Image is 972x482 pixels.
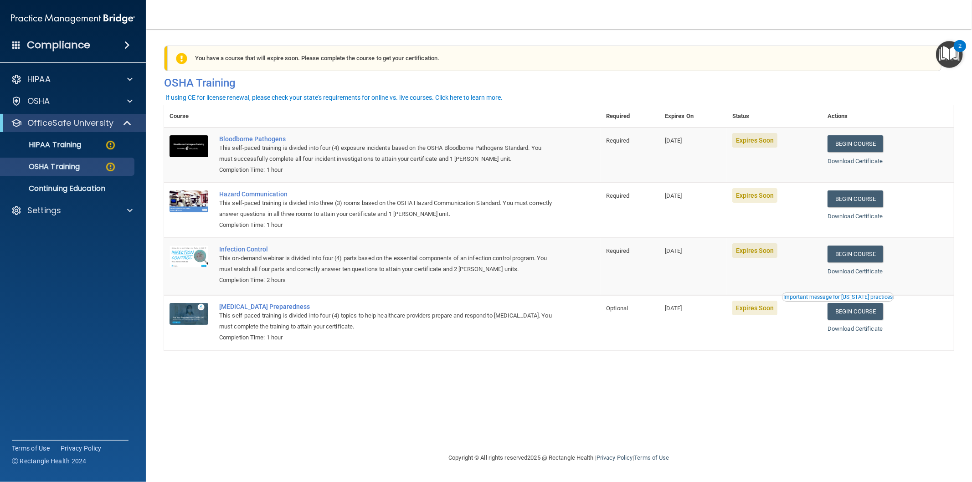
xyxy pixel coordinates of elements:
[634,454,669,461] a: Terms of Use
[219,246,555,253] a: Infection Control
[11,74,133,85] a: HIPAA
[732,188,777,203] span: Expires Soon
[219,143,555,164] div: This self-paced training is divided into four (4) exposure incidents based on the OSHA Bloodborne...
[219,275,555,286] div: Completion Time: 2 hours
[606,305,628,312] span: Optional
[601,105,659,128] th: Required
[164,93,504,102] button: If using CE for license renewal, please check your state's requirements for online vs. live cours...
[606,247,629,254] span: Required
[27,74,51,85] p: HIPAA
[665,247,682,254] span: [DATE]
[606,137,629,144] span: Required
[176,53,187,64] img: exclamation-circle-solid-warning.7ed2984d.png
[164,77,954,89] h4: OSHA Training
[27,118,113,128] p: OfficeSafe University
[105,161,116,173] img: warning-circle.0cc9ac19.png
[782,292,894,302] button: Read this if you are a dental practitioner in the state of CA
[27,96,50,107] p: OSHA
[606,192,629,199] span: Required
[11,118,132,128] a: OfficeSafe University
[219,310,555,332] div: This self-paced training is divided into four (4) topics to help healthcare providers prepare and...
[6,184,130,193] p: Continuing Education
[61,444,102,453] a: Privacy Policy
[219,190,555,198] a: Hazard Communication
[105,139,116,151] img: warning-circle.0cc9ac19.png
[6,162,80,171] p: OSHA Training
[936,41,963,68] button: Open Resource Center, 2 new notifications
[828,135,883,152] a: Begin Course
[659,105,727,128] th: Expires On
[828,213,883,220] a: Download Certificate
[12,456,87,466] span: Ⓒ Rectangle Health 2024
[393,443,725,472] div: Copyright © All rights reserved 2025 @ Rectangle Health | |
[27,205,61,216] p: Settings
[665,137,682,144] span: [DATE]
[732,243,777,258] span: Expires Soon
[828,325,883,332] a: Download Certificate
[665,192,682,199] span: [DATE]
[828,268,883,275] a: Download Certificate
[958,46,962,58] div: 2
[828,246,883,262] a: Begin Course
[828,190,883,207] a: Begin Course
[168,46,941,71] div: You have a course that will expire soon. Please complete the course to get your certification.
[11,96,133,107] a: OSHA
[219,253,555,275] div: This on-demand webinar is divided into four (4) parts based on the essential components of an inf...
[665,305,682,312] span: [DATE]
[783,294,893,300] div: Important message for [US_STATE] practices
[11,10,135,28] img: PMB logo
[732,301,777,315] span: Expires Soon
[165,94,503,101] div: If using CE for license renewal, please check your state's requirements for online vs. live cours...
[732,133,777,148] span: Expires Soon
[727,105,822,128] th: Status
[27,39,90,51] h4: Compliance
[597,454,633,461] a: Privacy Policy
[219,198,555,220] div: This self-paced training is divided into three (3) rooms based on the OSHA Hazard Communication S...
[12,444,50,453] a: Terms of Use
[219,332,555,343] div: Completion Time: 1 hour
[219,220,555,231] div: Completion Time: 1 hour
[219,303,555,310] a: [MEDICAL_DATA] Preparedness
[219,164,555,175] div: Completion Time: 1 hour
[828,158,883,164] a: Download Certificate
[822,105,954,128] th: Actions
[219,135,555,143] a: Bloodborne Pathogens
[6,140,81,149] p: HIPAA Training
[11,205,133,216] a: Settings
[164,105,214,128] th: Course
[828,303,883,320] a: Begin Course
